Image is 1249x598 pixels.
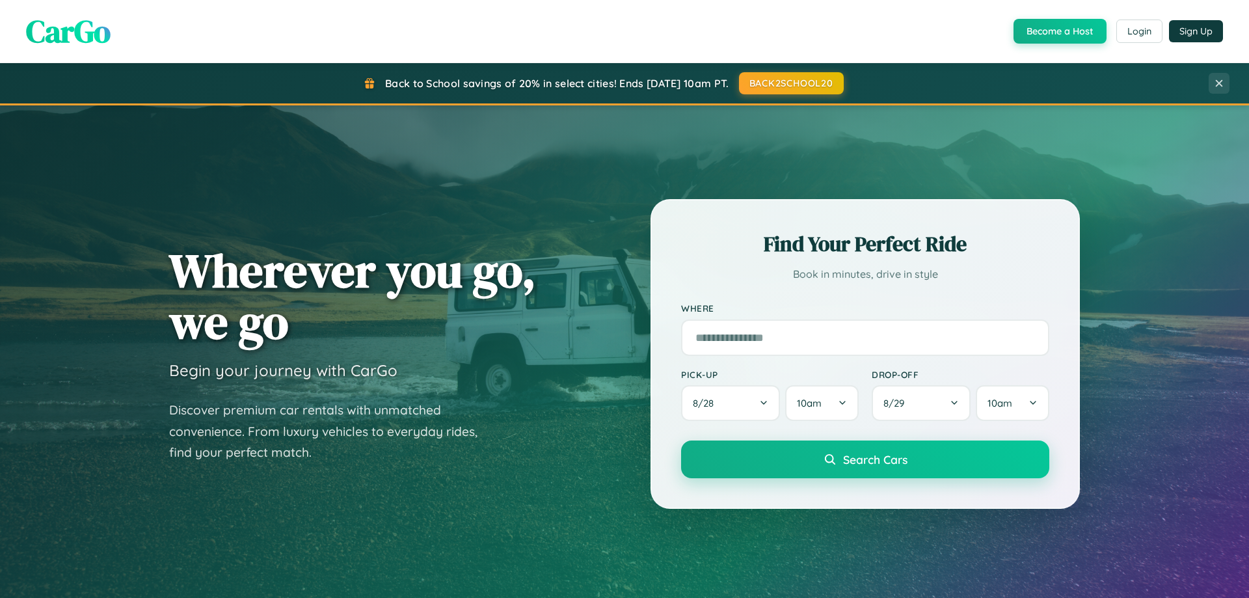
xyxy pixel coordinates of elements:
button: Become a Host [1014,19,1107,44]
label: Where [681,303,1049,314]
p: Book in minutes, drive in style [681,265,1049,284]
span: Search Cars [843,452,907,467]
span: 10am [797,397,822,409]
span: Back to School savings of 20% in select cities! Ends [DATE] 10am PT. [385,77,729,90]
button: 10am [976,385,1049,421]
button: 8/28 [681,385,780,421]
label: Pick-up [681,369,859,380]
p: Discover premium car rentals with unmatched convenience. From luxury vehicles to everyday rides, ... [169,400,494,463]
button: BACK2SCHOOL20 [739,72,844,94]
h2: Find Your Perfect Ride [681,230,1049,258]
label: Drop-off [872,369,1049,380]
span: 8 / 29 [883,397,911,409]
button: Sign Up [1169,20,1223,42]
h3: Begin your journey with CarGo [169,360,397,380]
span: 10am [987,397,1012,409]
span: 8 / 28 [693,397,720,409]
button: 8/29 [872,385,971,421]
span: CarGo [26,10,111,53]
h1: Wherever you go, we go [169,245,536,347]
button: 10am [785,385,859,421]
button: Search Cars [681,441,1049,478]
button: Login [1116,20,1162,43]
